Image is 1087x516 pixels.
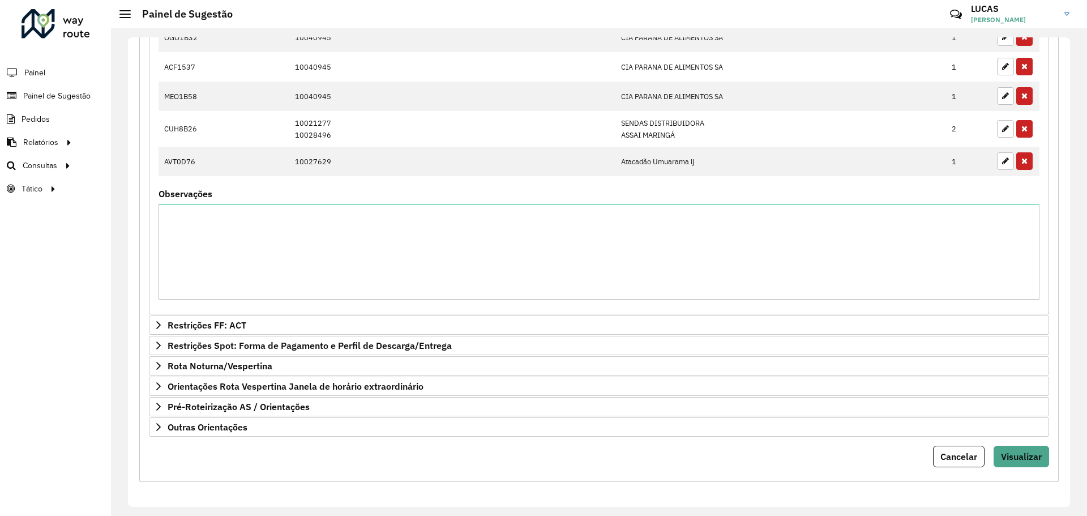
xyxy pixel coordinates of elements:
[295,130,331,140] font: 10028496
[952,124,956,134] font: 2
[971,15,1026,24] font: [PERSON_NAME]
[164,157,195,167] font: AVT0D76
[971,3,999,14] font: LUCAS
[1001,451,1042,462] font: Visualizar
[621,92,723,101] font: CIA PARANA DE ALIMENTOS SA
[944,2,968,27] a: Contato Rápido
[168,401,310,412] font: Pré-Roteirização AS / Orientações
[621,130,675,140] font: ASSAI MARINGÁ
[164,33,198,42] font: OGO1B32
[22,115,50,123] font: Pedidos
[164,124,197,134] font: CUH8B26
[149,315,1049,335] a: Restrições FF: ACT
[994,446,1049,467] button: Visualizar
[149,417,1049,437] a: Outras Orientações
[164,92,197,101] font: MEO1B58
[621,118,704,128] font: SENDAS DISTRIBUIDORA
[168,360,272,372] font: Rota Noturna/Vespertina
[168,381,423,392] font: Orientações Rota Vespertina Janela de horário extraordinário
[940,451,977,462] font: Cancelar
[621,33,723,42] font: CIA PARANA DE ALIMENTOS SA
[168,319,246,331] font: Restrições FF: ACT
[295,118,331,128] font: 10021277
[952,62,956,72] font: 1
[933,446,985,467] button: Cancelar
[168,421,247,433] font: Outras Orientações
[621,157,694,167] font: Atacadão Umuarama lj
[168,340,452,351] font: Restrições Spot: Forma de Pagamento e Perfil de Descarga/Entrega
[952,92,956,101] font: 1
[23,161,57,170] font: Consultas
[24,69,45,77] font: Painel
[142,7,233,20] font: Painel de Sugestão
[159,188,212,199] font: Observações
[149,397,1049,416] a: Pré-Roteirização AS / Orientações
[149,377,1049,396] a: Orientações Rota Vespertina Janela de horário extraordinário
[164,62,195,72] font: ACF1537
[952,157,956,167] font: 1
[621,62,723,72] font: CIA PARANA DE ALIMENTOS SA
[295,33,331,42] font: 10040945
[22,185,42,193] font: Tático
[23,92,91,100] font: Painel de Sugestão
[23,138,58,147] font: Relatórios
[295,62,331,72] font: 10040945
[295,92,331,101] font: 10040945
[952,33,956,42] font: 1
[295,157,331,167] font: 10027629
[149,336,1049,355] a: Restrições Spot: Forma de Pagamento e Perfil de Descarga/Entrega
[149,356,1049,376] a: Rota Noturna/Vespertina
